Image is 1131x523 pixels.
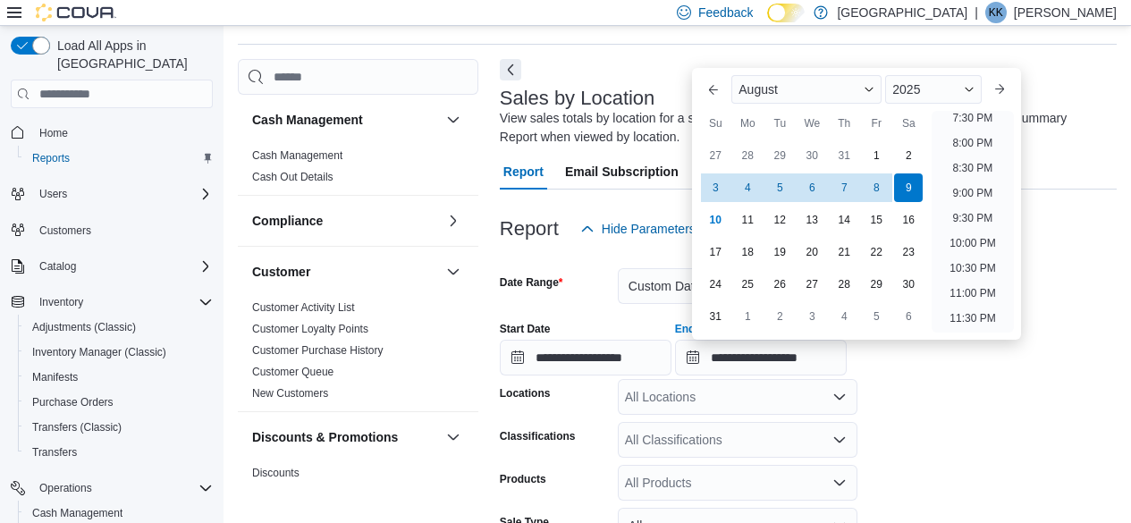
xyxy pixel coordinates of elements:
li: 8:30 PM [946,157,1000,179]
button: Manifests [18,365,220,390]
div: day-18 [733,238,762,266]
div: Sa [894,109,923,138]
div: day-10 [701,206,730,234]
a: Cash Management [252,149,342,162]
span: Report [503,154,544,190]
div: day-9 [894,173,923,202]
button: Open list of options [832,433,847,447]
span: Manifests [25,367,213,388]
div: day-25 [733,270,762,299]
span: Customer Activity List [252,300,355,315]
li: 11:00 PM [942,283,1002,304]
span: Customers [39,224,91,238]
div: Cash Management [238,145,478,195]
label: Start Date [500,322,551,336]
li: 9:00 PM [946,182,1000,204]
div: Button. Open the month selector. August is currently selected. [731,75,882,104]
div: day-4 [733,173,762,202]
div: day-1 [733,302,762,331]
span: Adjustments (Classic) [32,320,136,334]
div: Fr [862,109,890,138]
div: day-22 [862,238,890,266]
button: Open list of options [832,476,847,490]
span: Transfers [32,445,77,460]
div: day-31 [701,302,730,331]
button: Inventory Manager (Classic) [18,340,220,365]
h3: Compliance [252,212,323,230]
button: Discounts & Promotions [252,428,439,446]
button: Operations [32,477,99,499]
span: Users [32,183,213,205]
button: Cash Management [252,111,439,129]
span: Email Subscription [565,154,679,190]
button: Compliance [252,212,439,230]
label: Classifications [500,429,576,443]
a: New Customers [252,387,328,400]
h3: Customer [252,263,310,281]
input: Dark Mode [767,4,805,22]
div: day-8 [862,173,890,202]
li: 10:30 PM [942,257,1002,279]
span: Inventory Manager (Classic) [25,342,213,363]
div: day-17 [701,238,730,266]
a: Adjustments (Classic) [25,316,143,338]
button: Catalog [32,256,83,277]
span: Cash Management [32,506,122,520]
span: Inventory [39,295,83,309]
div: day-5 [862,302,890,331]
a: Customer Activity List [252,301,355,314]
a: Customer Queue [252,366,333,378]
h3: Sales by Location [500,88,655,109]
button: Customers [4,217,220,243]
div: day-6 [894,302,923,331]
button: Cash Management [443,109,464,131]
div: day-30 [798,141,826,170]
span: Hide Parameters [602,220,696,238]
div: day-2 [894,141,923,170]
div: day-2 [765,302,794,331]
span: Discounts [252,466,300,480]
div: day-11 [733,206,762,234]
a: Transfers (Classic) [25,417,129,438]
span: Inventory Manager (Classic) [32,345,166,359]
div: day-7 [830,173,858,202]
span: Cash Out Details [252,170,333,184]
span: August [739,82,778,97]
li: 11:30 PM [942,308,1002,329]
div: Th [830,109,858,138]
button: Purchase Orders [18,390,220,415]
div: day-16 [894,206,923,234]
a: Cash Out Details [252,171,333,183]
div: Su [701,109,730,138]
div: day-3 [798,302,826,331]
button: Reports [18,146,220,171]
button: Transfers (Classic) [18,415,220,440]
span: Purchase Orders [32,395,114,409]
span: Operations [39,481,92,495]
button: Transfers [18,440,220,465]
div: day-21 [830,238,858,266]
h3: Cash Management [252,111,363,129]
h3: Discounts & Promotions [252,428,398,446]
span: Transfers (Classic) [25,417,213,438]
a: Manifests [25,367,85,388]
div: Ken Koester [985,2,1007,23]
span: Home [32,121,213,143]
div: Button. Open the year selector. 2025 is currently selected. [885,75,981,104]
span: Customer Purchase History [252,343,384,358]
div: day-4 [830,302,858,331]
div: day-29 [765,141,794,170]
div: We [798,109,826,138]
button: Operations [4,476,220,501]
div: Mo [733,109,762,138]
label: Products [500,472,546,486]
span: Cash Management [252,148,342,163]
div: Tu [765,109,794,138]
p: [PERSON_NAME] [1014,2,1117,23]
div: day-26 [765,270,794,299]
button: Hide Parameters [573,211,703,247]
ul: Time [932,111,1013,333]
span: KK [989,2,1003,23]
span: Operations [32,477,213,499]
a: Discounts [252,467,300,479]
